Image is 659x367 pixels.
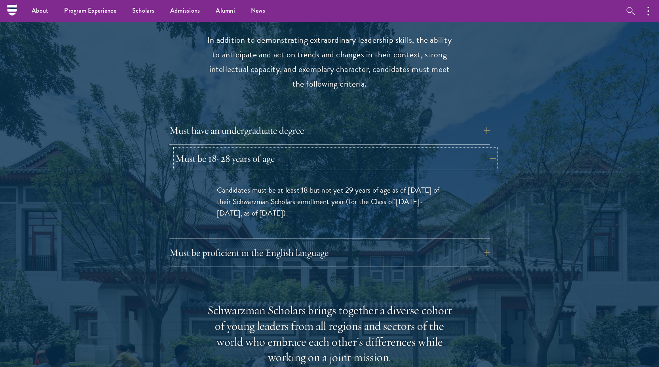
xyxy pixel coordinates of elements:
[169,121,490,140] button: Must have an undergraduate degree
[175,149,496,168] button: Must be 18-28 years of age
[217,184,440,219] span: Candidates must be at least 18 but not yet 29 years of age as of [DATE] of their Schwarzman Schol...
[207,33,452,91] p: In addition to demonstrating extraordinary leadership skills, the ability to anticipate and act o...
[169,243,490,262] button: Must be proficient in the English language
[207,303,452,366] div: Schwarzman Scholars brings together a diverse cohort of young leaders from all regions and sector...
